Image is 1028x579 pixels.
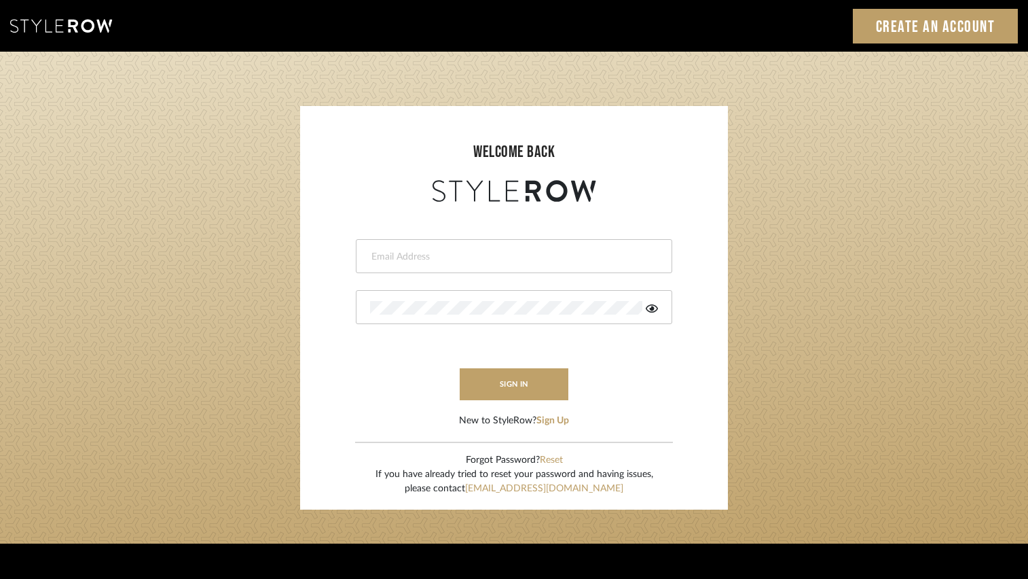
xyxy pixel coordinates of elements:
[540,453,563,468] button: Reset
[460,368,568,400] button: sign in
[459,414,569,428] div: New to StyleRow?
[536,414,569,428] button: Sign Up
[375,468,653,496] div: If you have already tried to reset your password and having issues, please contact
[375,453,653,468] div: Forgot Password?
[465,484,623,493] a: [EMAIL_ADDRESS][DOMAIN_NAME]
[370,250,655,264] input: Email Address
[853,9,1018,43] a: Create an Account
[314,140,714,164] div: welcome back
